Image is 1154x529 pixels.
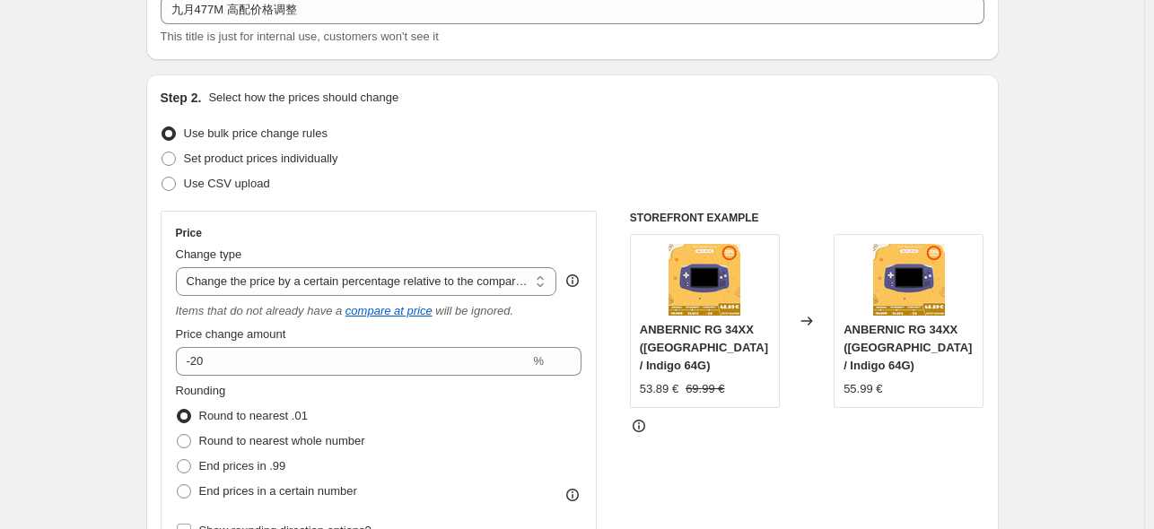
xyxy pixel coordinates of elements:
[844,380,882,398] div: 55.99 €
[873,244,945,316] img: 34xx_ec4548d1-cee9-413d-87e7-63fa66635e12_80x.jpg
[669,244,740,316] img: 34xx_ec4548d1-cee9-413d-87e7-63fa66635e12_80x.jpg
[844,323,972,372] span: ANBERNIC RG 34XX ([GEOGRAPHIC_DATA] / Indigo 64G)
[184,177,270,190] span: Use CSV upload
[199,484,357,498] span: End prices in a certain number
[199,434,365,447] span: Round to nearest whole number
[199,409,308,422] span: Round to nearest .01
[176,304,343,317] i: Items that do not already have a
[184,126,328,140] span: Use bulk price change rules
[161,89,202,107] h2: Step 2.
[630,211,984,225] h6: STOREFRONT EXAMPLE
[176,226,202,240] h3: Price
[176,247,242,261] span: Change type
[161,30,439,43] span: This title is just for internal use, customers won't see it
[533,354,544,368] span: %
[564,272,581,290] div: help
[199,459,286,473] span: End prices in .99
[176,347,530,376] input: -20
[640,380,678,398] div: 53.89 €
[176,384,226,397] span: Rounding
[435,304,513,317] i: will be ignored.
[686,380,724,398] strike: 69.99 €
[184,152,338,165] span: Set product prices individually
[208,89,398,107] p: Select how the prices should change
[640,323,768,372] span: ANBERNIC RG 34XX ([GEOGRAPHIC_DATA] / Indigo 64G)
[176,327,286,341] span: Price change amount
[345,304,433,317] button: compare at price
